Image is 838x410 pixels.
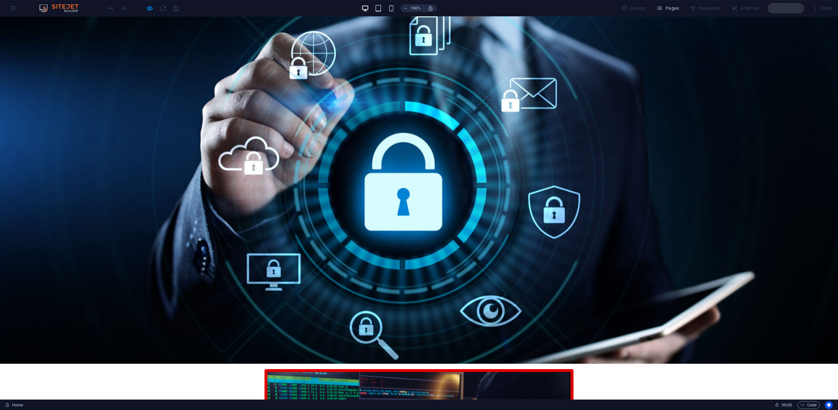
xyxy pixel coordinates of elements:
span: : [786,402,787,407]
button: Code [797,401,820,409]
button: Pages [653,3,682,13]
div: Design (Ctrl+Alt+Y) [619,3,648,13]
h6: Session time [775,401,792,409]
i: On resize automatically adjust zoom level to fit chosen device. [428,5,433,11]
img: Editor Logo [38,4,87,12]
h6: 100% [410,4,421,12]
span: 00 00 [782,401,792,409]
button: 100% [401,4,424,12]
span: Code [800,401,817,409]
a: Click to cancel selection. Double-click to open Pages [5,401,23,409]
span: Pages [656,5,679,11]
button: Usercentrics [825,401,833,409]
